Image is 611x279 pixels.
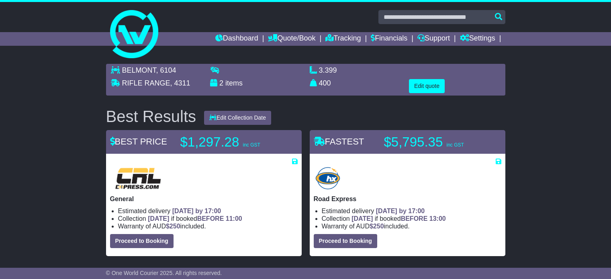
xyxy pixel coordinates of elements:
span: inc GST [446,142,464,148]
span: [DATE] [351,215,373,222]
span: 400 [319,79,331,87]
span: FASTEST [314,136,364,147]
span: 250 [373,223,384,230]
p: General [110,195,298,203]
p: Road Express [314,195,501,203]
span: [DATE] by 17:00 [172,208,221,214]
li: Collection [322,215,501,222]
button: Proceed to Booking [314,234,377,248]
span: , 6104 [156,66,176,74]
span: BEFORE [197,215,224,222]
span: BEFORE [401,215,428,222]
span: BELMONT [122,66,156,74]
span: BEST PRICE [110,136,167,147]
span: 250 [170,223,180,230]
button: Edit quote [409,79,445,93]
button: Proceed to Booking [110,234,174,248]
p: $1,297.28 [180,134,281,150]
span: 3.399 [319,66,337,74]
a: Support [417,32,450,46]
li: Warranty of AUD included. [322,222,501,230]
a: Financials [371,32,407,46]
span: $ [166,223,180,230]
span: RIFLE RANGE [122,79,170,87]
img: CRL: General [110,165,166,191]
li: Collection [118,215,298,222]
span: items [225,79,243,87]
span: © One World Courier 2025. All rights reserved. [106,270,222,276]
img: Hunter Express: Road Express [314,165,342,191]
span: inc GST [243,142,260,148]
div: Best Results [102,108,200,125]
a: Quote/Book [268,32,315,46]
li: Estimated delivery [322,207,501,215]
span: 13:00 [429,215,446,222]
span: $ [370,223,384,230]
a: Tracking [325,32,361,46]
li: Warranty of AUD included. [118,222,298,230]
span: if booked [351,215,445,222]
a: Settings [460,32,495,46]
button: Edit Collection Date [204,111,271,125]
a: Dashboard [215,32,258,46]
p: $5,795.35 [384,134,484,150]
span: [DATE] [148,215,169,222]
li: Estimated delivery [118,207,298,215]
span: 11:00 [226,215,242,222]
span: [DATE] by 17:00 [376,208,425,214]
span: if booked [148,215,242,222]
span: , 4311 [170,79,190,87]
span: 2 [219,79,223,87]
